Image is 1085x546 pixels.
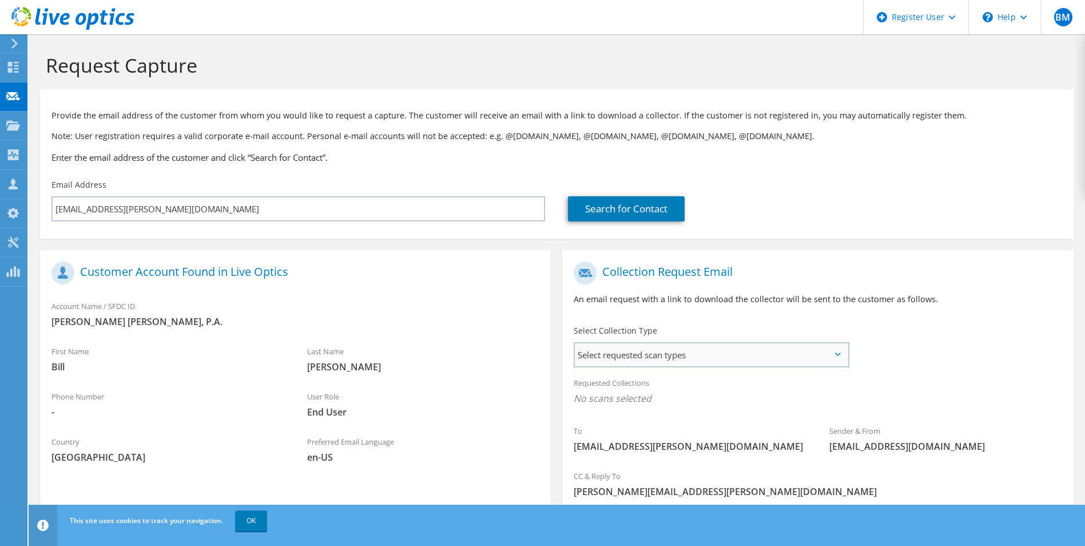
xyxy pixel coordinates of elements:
[235,511,267,531] a: OK
[574,325,657,337] label: Select Collection Type
[983,12,993,22] svg: \n
[51,361,284,373] span: Bill
[46,53,1062,77] h1: Request Capture
[818,419,1074,458] div: Sender & From
[296,339,551,379] div: Last Name
[562,371,1073,413] div: Requested Collections
[40,385,296,424] div: Phone Number
[574,293,1062,306] p: An email request with a link to download the collector will be sent to the customer as follows.
[307,361,540,373] span: [PERSON_NAME]
[40,430,296,469] div: Country
[296,385,551,424] div: User Role
[574,440,806,453] span: [EMAIL_ADDRESS][PERSON_NAME][DOMAIN_NAME]
[51,406,284,418] span: -
[1054,8,1072,26] span: BM
[574,392,1062,405] span: No scans selected
[562,419,818,458] div: To
[51,151,1062,164] h3: Enter the email address of the customer and click “Search for Contact”.
[51,109,1062,122] p: Provide the email address of the customer from whom you would like to request a capture. The cust...
[51,315,539,328] span: [PERSON_NAME] [PERSON_NAME], P.A.
[575,343,847,366] span: Select requested scan types
[574,262,1056,284] h1: Collection Request Email
[51,262,534,284] h1: Customer Account Found in Live Optics
[40,339,296,379] div: First Name
[51,451,284,464] span: [GEOGRAPHIC_DATA]
[574,485,1062,498] span: [PERSON_NAME][EMAIL_ADDRESS][PERSON_NAME][DOMAIN_NAME]
[51,130,1062,143] p: Note: User registration requires a valid corporate e-mail account. Personal e-mail accounts will ...
[307,451,540,464] span: en-US
[70,516,223,525] span: This site uses cookies to track your navigation.
[568,196,685,221] a: Search for Contact
[296,430,551,469] div: Preferred Email Language
[307,406,540,418] span: End User
[40,294,551,334] div: Account Name / SFDC ID
[51,179,106,191] label: Email Address
[562,464,1073,504] div: CC & Reply To
[829,440,1062,453] span: [EMAIL_ADDRESS][DOMAIN_NAME]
